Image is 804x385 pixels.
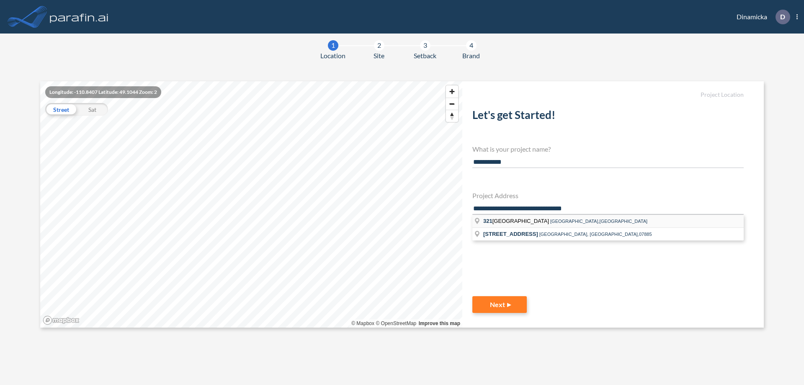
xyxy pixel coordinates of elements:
h5: Project Location [472,91,744,98]
span: [STREET_ADDRESS] [483,231,538,237]
button: Next [472,296,527,313]
a: Improve this map [419,320,460,326]
div: 2 [374,40,384,51]
h4: Project Address [472,191,744,199]
span: 321 [483,218,492,224]
div: Longitude: -110.8407 Latitude: 49.1044 Zoom: 2 [45,86,161,98]
h2: Let's get Started! [472,109,744,125]
div: Dinamicka [724,10,798,24]
h4: What is your project name? [472,145,744,153]
button: Zoom out [446,98,458,110]
div: 4 [466,40,477,51]
button: Reset bearing to north [446,110,458,122]
button: Zoom in [446,85,458,98]
span: [GEOGRAPHIC_DATA] [483,218,550,224]
a: Mapbox [351,320,374,326]
p: D [780,13,785,21]
div: 1 [328,40,338,51]
a: Mapbox homepage [43,315,80,325]
div: Sat [77,103,108,116]
span: Site [374,51,384,61]
div: 3 [420,40,430,51]
div: Street [45,103,77,116]
span: [GEOGRAPHIC_DATA], [GEOGRAPHIC_DATA],07885 [539,232,652,237]
canvas: Map [40,81,462,328]
span: Setback [414,51,436,61]
span: Location [320,51,345,61]
span: [GEOGRAPHIC_DATA],[GEOGRAPHIC_DATA] [550,219,647,224]
span: Brand [462,51,480,61]
a: OpenStreetMap [376,320,416,326]
img: logo [48,8,110,25]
